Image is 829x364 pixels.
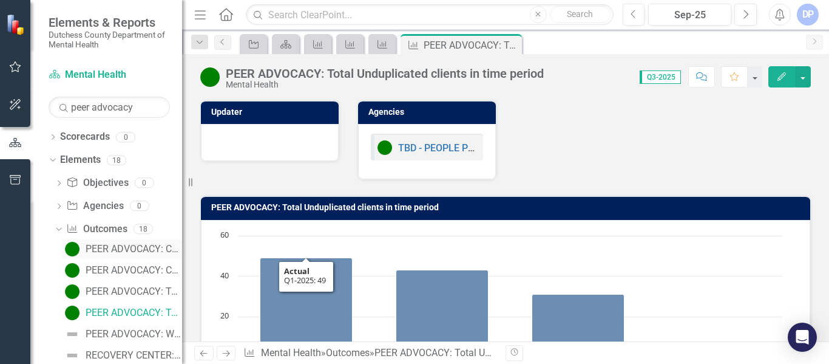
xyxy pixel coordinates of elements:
a: Mental Health [49,68,170,82]
path: Q3-2025, 31. Actual. [532,294,624,357]
div: Open Intercom Messenger [788,323,817,352]
div: PEER ADVOCACY: Current staff vacancy rate (listed as %) [86,265,182,276]
div: Mental Health [226,80,544,89]
a: Mental Health [261,347,321,359]
button: Sep-25 [648,4,731,26]
text: 40 [220,270,229,281]
img: Active [200,67,220,87]
div: 0 [130,201,149,211]
a: Outcomes [66,222,127,236]
span: Q3-2025 [640,70,681,84]
div: Sep-25 [652,8,727,22]
h3: PEER ADVOCACY: Total Unduplicated clients in time period [211,203,804,212]
a: Elements [60,153,101,167]
img: Active [65,263,80,278]
div: » » [243,346,496,360]
div: PEER ADVOCACY: Total Unduplicated clients in time period [374,347,626,359]
a: PEER ADVOCACY: Current staff vacancy rate (listed as %) [62,261,182,280]
div: 18 [134,224,153,234]
div: PEER ADVOCACY: Wait time from initial call to peer contact [86,329,182,340]
span: Search [567,9,593,19]
div: PEER ADVOCACY: Total Unduplicated clients in time period [226,67,544,80]
a: PEER ADVOCACY: Total number of Peer Advocates [62,282,182,301]
img: Active [65,306,80,320]
text: 20 [220,310,229,321]
div: PEER ADVOCACY: Total Unduplicated clients in time period [86,307,182,318]
small: Dutchess County Department of Mental Health [49,30,170,50]
div: PEER ADVOCACY: Total number of Peer Advocates [86,286,182,297]
a: PEER ADVOCACY: Wait time from initial call to peer contact [62,325,182,344]
div: PEER ADVOCACY: Caseload per Peer Advocate [86,244,182,255]
button: DP [797,4,819,26]
path: Q1-2025, 49. Actual. [260,258,353,357]
button: Search [550,6,611,23]
img: Active [65,284,80,299]
div: 0 [116,132,135,142]
div: RECOVERY CENTER: Clients will achieve one self-assessed Peer Advocacy and Support Goal per quarter. [86,350,182,361]
a: PEER ADVOCACY: Total Unduplicated clients in time period [62,303,182,323]
a: Scorecards [60,130,110,144]
path: Q2-2025, 43. Actual. [396,270,489,357]
img: Not Defined [65,327,80,342]
input: Search ClearPoint... [246,4,613,26]
img: Active [65,242,80,256]
a: Objectives [66,176,128,190]
span: Elements & Reports [49,15,170,30]
img: ClearPoint Strategy [6,14,27,35]
a: Outcomes [326,347,370,359]
a: PEER ADVOCACY: Caseload per Peer Advocate [62,239,182,259]
text: 60 [220,229,229,240]
div: 18 [107,155,126,165]
h3: Agencies [368,108,490,117]
div: PEER ADVOCACY: Total Unduplicated clients in time period [424,38,519,53]
h3: Updater [211,108,333,117]
img: Not Defined [65,348,80,363]
div: 0 [135,178,154,188]
img: Active [377,140,392,155]
input: Search Below... [49,97,170,118]
a: Agencies [66,199,123,213]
